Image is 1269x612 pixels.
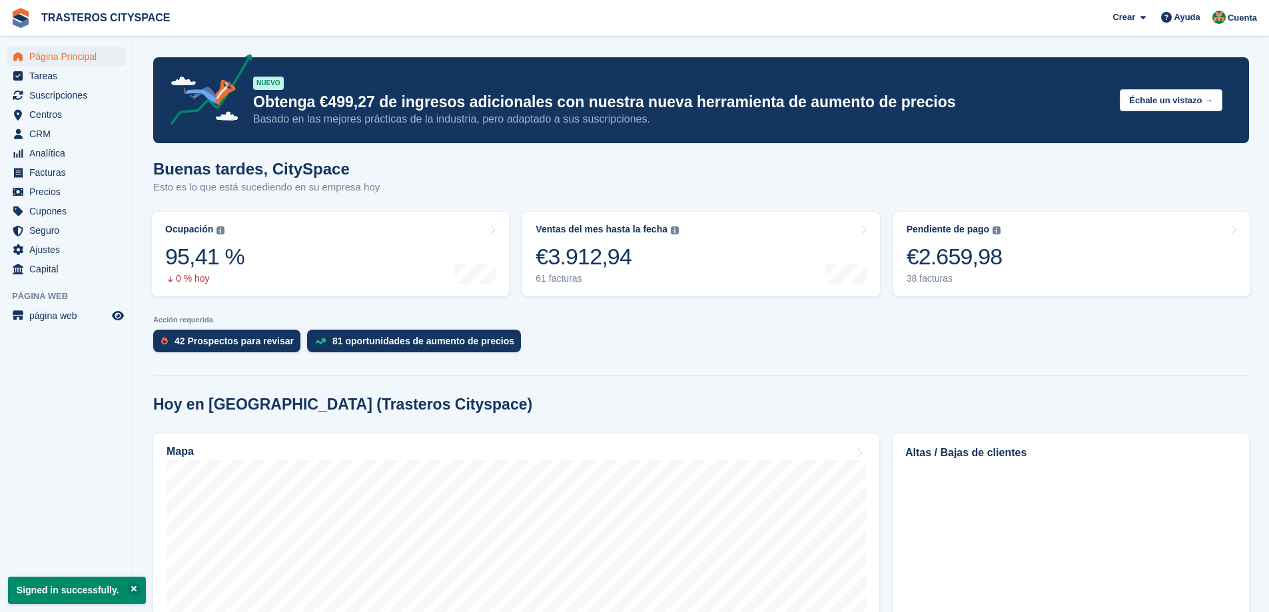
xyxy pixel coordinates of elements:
a: menu [7,67,126,85]
span: Cupones [29,202,109,220]
span: Facturas [29,163,109,182]
span: CRM [29,125,109,143]
div: 81 oportunidades de aumento de precios [332,336,514,346]
img: icon-info-grey-7440780725fd019a000dd9b08b2336e03edf1995a4989e88bcd33f0948082b44.svg [993,226,1001,234]
div: Ventas del mes hasta la fecha [536,224,667,235]
a: menu [7,125,126,143]
p: Basado en las mejores prácticas de la industria, pero adaptado a sus suscripciones. [253,112,1109,127]
a: menu [7,202,126,220]
div: Ocupación [165,224,213,235]
a: 81 oportunidades de aumento de precios [307,330,528,359]
a: menu [7,86,126,105]
span: página web [29,306,109,325]
a: menu [7,221,126,240]
img: prospect-51fa495bee0391a8d652442698ab0144808aea92771e9ea1ae160a38d050c398.svg [161,337,168,345]
span: Ayuda [1174,11,1200,24]
a: menu [7,144,126,162]
span: Precios [29,182,109,201]
a: menu [7,47,126,66]
button: Échale un vistazo → [1120,89,1222,111]
div: 42 Prospectos para revisar [175,336,294,346]
a: Pendiente de pago €2.659,98 38 facturas [893,212,1250,296]
h1: Buenas tardes, CitySpace [153,160,380,178]
img: stora-icon-8386f47178a22dfd0bd8f6a31ec36ba5ce8667c1dd55bd0f319d3a0aa187defe.svg [11,8,31,28]
div: Pendiente de pago [907,224,989,235]
a: menu [7,182,126,201]
div: 95,41 % [165,243,244,270]
img: price_increase_opportunities-93ffe204e8149a01c8c9dc8f82e8f89637d9d84a8eef4429ea346261dce0b2c0.svg [315,338,326,344]
div: €3.912,94 [536,243,679,270]
div: 38 facturas [907,273,1003,284]
img: price-adjustments-announcement-icon-8257ccfd72463d97f412b2fc003d46551f7dbcb40ab6d574587a9cd5c0d94... [159,54,252,130]
p: Obtenga €499,27 de ingresos adicionales con nuestra nueva herramienta de aumento de precios [253,93,1109,112]
div: NUEVO [253,77,284,90]
a: menú [7,306,126,325]
h2: Altas / Bajas de clientes [905,445,1236,461]
span: Analítica [29,144,109,162]
img: CitySpace [1212,11,1226,24]
a: menu [7,105,126,124]
a: menu [7,240,126,259]
span: Suscripciones [29,86,109,105]
img: icon-info-grey-7440780725fd019a000dd9b08b2336e03edf1995a4989e88bcd33f0948082b44.svg [671,226,679,234]
a: 42 Prospectos para revisar [153,330,307,359]
div: 61 facturas [536,273,679,284]
a: Vista previa de la tienda [110,308,126,324]
span: Crear [1112,11,1135,24]
a: Ventas del mes hasta la fecha €3.912,94 61 facturas [522,212,879,296]
span: Tareas [29,67,109,85]
span: Capital [29,260,109,278]
span: Centros [29,105,109,124]
span: Cuenta [1228,11,1257,25]
div: 0 % hoy [165,273,244,284]
span: Seguro [29,221,109,240]
a: menu [7,163,126,182]
p: Esto es lo que está sucediendo en su empresa hoy [153,180,380,195]
span: Página Principal [29,47,109,66]
h2: Hoy en [GEOGRAPHIC_DATA] (Trasteros Cityspace) [153,396,532,414]
img: icon-info-grey-7440780725fd019a000dd9b08b2336e03edf1995a4989e88bcd33f0948082b44.svg [216,226,224,234]
h2: Mapa [167,446,194,458]
p: Acción requerida [153,316,1249,324]
a: Ocupación 95,41 % 0 % hoy [152,212,509,296]
div: €2.659,98 [907,243,1003,270]
span: Ajustes [29,240,109,259]
a: TRASTEROS CITYSPACE [36,7,176,29]
p: Signed in successfully. [8,577,146,604]
span: Página web [12,290,133,303]
a: menu [7,260,126,278]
